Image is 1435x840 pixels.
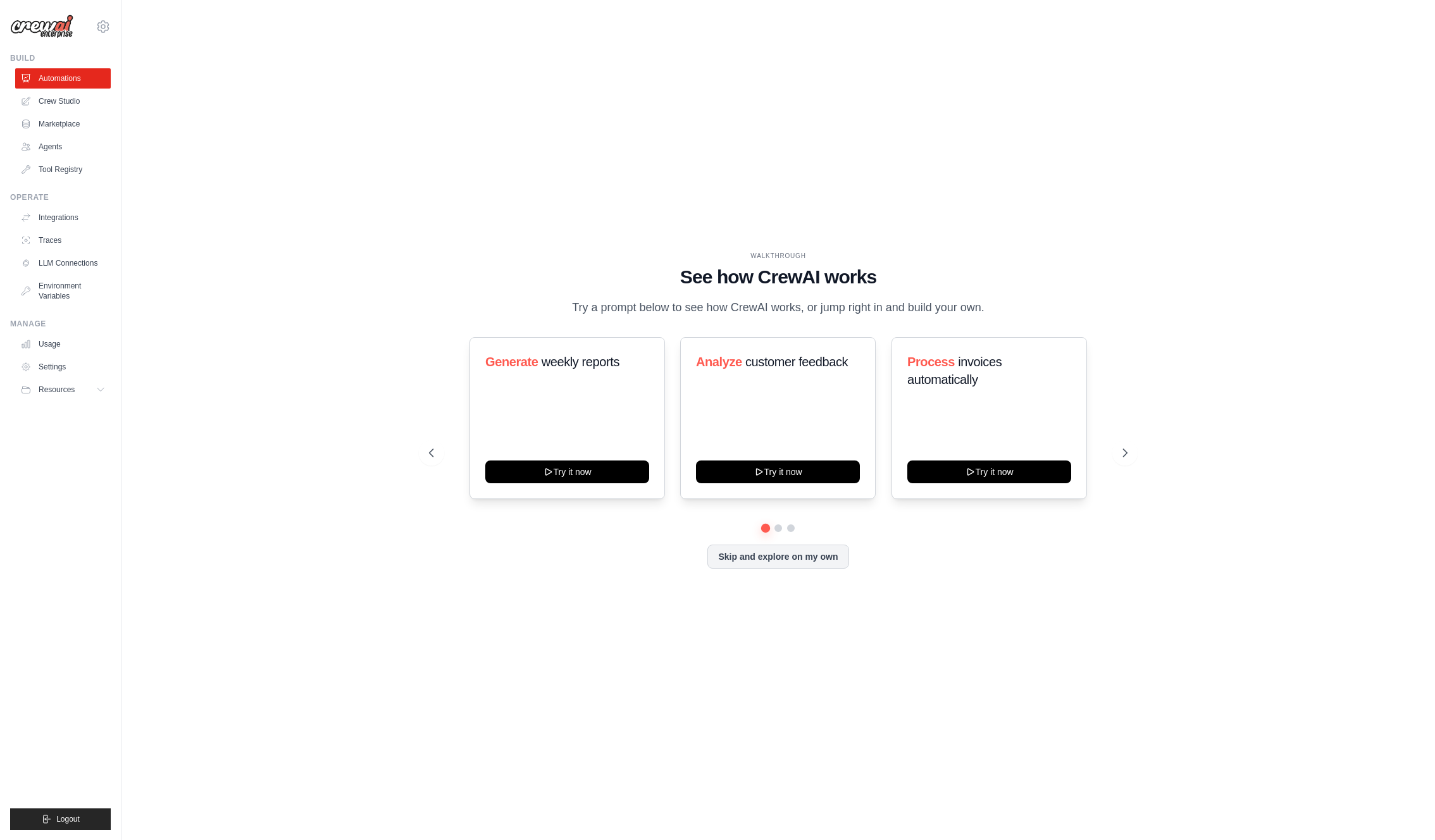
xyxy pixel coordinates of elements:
[10,15,73,39] img: Logo
[429,266,1127,288] h1: See how CrewAI works
[907,460,1071,483] button: Try it now
[15,334,111,354] a: Usage
[542,355,619,369] span: weekly reports
[696,460,860,483] button: Try it now
[15,114,111,134] a: Marketplace
[15,91,111,111] a: Crew Studio
[56,814,80,824] span: Logout
[907,355,955,369] span: Process
[10,53,111,63] div: Build
[745,355,848,369] span: customer feedback
[15,230,111,250] a: Traces
[485,355,538,369] span: Generate
[429,251,1127,261] div: WALKTHROUGH
[566,299,991,317] p: Try a prompt below to see how CrewAI works, or jump right in and build your own.
[15,357,111,377] a: Settings
[10,808,111,830] button: Logout
[15,253,111,273] a: LLM Connections
[15,137,111,157] a: Agents
[10,319,111,329] div: Manage
[485,460,649,483] button: Try it now
[696,355,742,369] span: Analyze
[907,355,1002,386] span: invoices automatically
[15,276,111,306] a: Environment Variables
[39,385,75,395] span: Resources
[15,380,111,400] button: Resources
[15,207,111,228] a: Integrations
[15,159,111,180] a: Tool Registry
[10,192,111,202] div: Operate
[707,545,848,569] button: Skip and explore on my own
[15,68,111,89] a: Automations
